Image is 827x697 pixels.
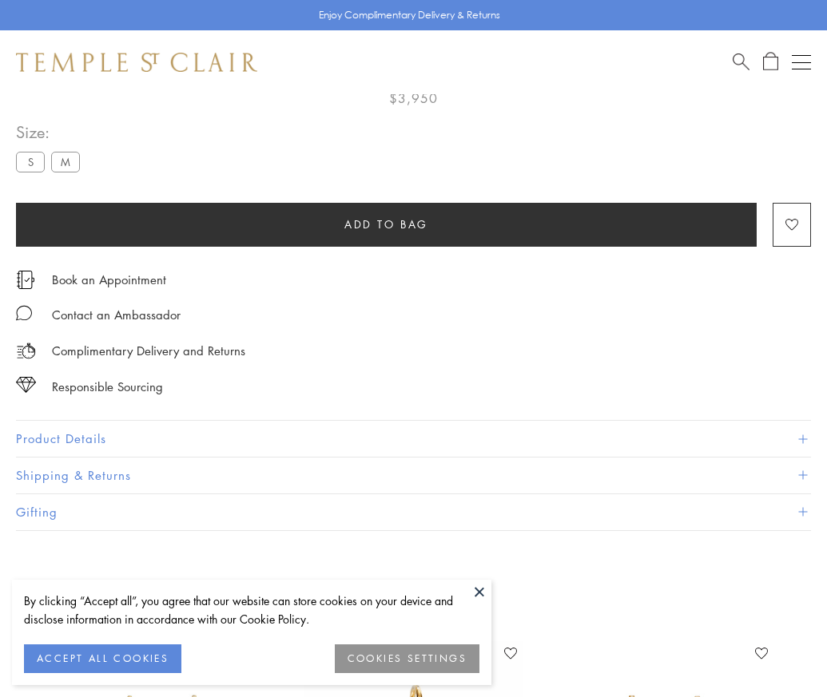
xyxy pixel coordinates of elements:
a: Book an Appointment [52,271,166,288]
div: By clicking “Accept all”, you agree that our website can store cookies on your device and disclos... [24,592,479,628]
img: MessageIcon-01_2.svg [16,305,32,321]
label: S [16,152,45,172]
span: Add to bag [344,216,428,233]
a: Search [733,52,749,72]
div: Contact an Ambassador [52,305,181,325]
button: COOKIES SETTINGS [335,644,479,673]
img: icon_sourcing.svg [16,377,36,393]
span: Size: [16,119,86,145]
p: Enjoy Complimentary Delivery & Returns [319,7,500,23]
button: Shipping & Returns [16,457,811,493]
button: Open navigation [792,53,811,72]
label: M [51,152,80,172]
img: icon_delivery.svg [16,341,36,361]
img: icon_appointment.svg [16,271,35,289]
button: ACCEPT ALL COOKIES [24,644,181,673]
p: Complimentary Delivery and Returns [52,341,245,361]
div: Responsible Sourcing [52,377,163,397]
a: Open Shopping Bag [763,52,778,72]
button: Gifting [16,494,811,530]
button: Product Details [16,421,811,457]
span: $3,950 [389,88,438,109]
img: Temple St. Clair [16,53,257,72]
button: Add to bag [16,203,757,247]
